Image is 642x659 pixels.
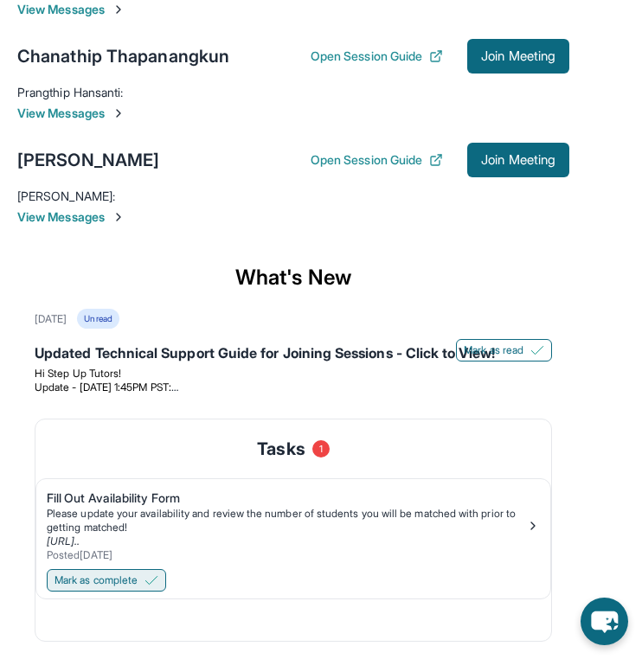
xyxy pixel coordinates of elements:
span: Mark as read [464,343,523,357]
span: [PERSON_NAME] : [17,189,115,203]
span: Tasks [257,437,305,461]
span: Join Meeting [481,155,555,165]
div: Updated Technical Support Guide for Joining Sessions - Click to View! [35,342,552,367]
div: [PERSON_NAME] [17,148,159,172]
img: Chevron-Right [112,210,125,224]
span: View Messages [17,1,569,18]
button: chat-button [581,598,628,645]
button: Join Meeting [467,143,569,177]
span: 1 [312,440,330,457]
span: Join Meeting [481,51,555,61]
a: [URL].. [47,534,80,547]
img: Mark as read [530,343,544,357]
span: Prangthip Hansanti : [17,85,123,99]
a: Fill Out Availability FormPlease update your availability and review the number of students you w... [36,479,550,566]
div: Posted [DATE] [47,548,526,562]
button: Mark as read [456,339,552,361]
div: What's New [17,246,569,309]
button: Join Meeting [467,39,569,74]
img: Chevron-Right [112,3,125,16]
span: Update - [DATE] 1:45PM PST: [35,381,178,393]
button: Mark as complete [47,569,166,592]
div: [DATE] [35,312,67,326]
img: Chevron-Right [112,106,125,120]
span: View Messages [17,105,569,122]
button: Open Session Guide [311,48,443,65]
button: Open Session Guide [311,151,443,169]
div: Fill Out Availability Form [47,489,526,507]
div: Chanathip Thapanangkun [17,44,229,68]
span: Mark as complete [55,573,138,587]
div: Unread [77,309,119,329]
img: Mark as complete [144,573,158,587]
span: Hi Step Up Tutors! [35,367,121,380]
div: Please update your availability and review the number of students you will be matched with prior ... [47,507,526,534]
span: View Messages [17,208,569,226]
